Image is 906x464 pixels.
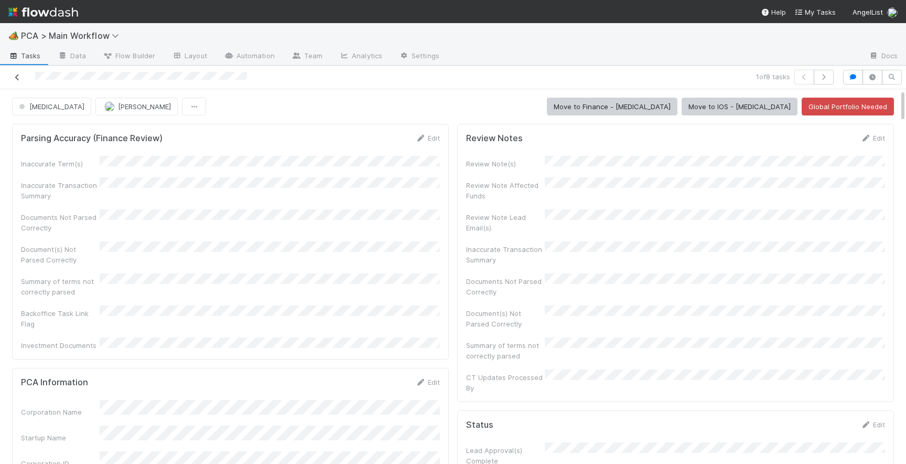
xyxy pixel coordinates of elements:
[21,212,100,233] div: Documents Not Parsed Correctly
[887,7,898,18] img: avatar_ba0ef937-97b0-4cb1-a734-c46f876909ef.png
[682,98,797,115] button: Move to IOS - [MEDICAL_DATA]
[794,7,836,17] a: My Tasks
[21,308,100,329] div: Backoffice Task Link Flag
[853,8,883,16] span: AngelList
[21,377,88,388] h5: PCA Information
[802,98,894,115] button: Global Portfolio Needed
[21,180,100,201] div: Inaccurate Transaction Summary
[466,276,545,297] div: Documents Not Parsed Correctly
[466,372,545,393] div: CT Updates Processed By
[104,101,115,112] img: avatar_ba0ef937-97b0-4cb1-a734-c46f876909ef.png
[12,98,91,115] button: [MEDICAL_DATA]
[466,420,493,430] h5: Status
[860,134,885,142] a: Edit
[761,7,786,17] div: Help
[21,276,100,297] div: Summary of terms not correctly parsed
[103,50,155,61] span: Flow Builder
[94,48,164,65] a: Flow Builder
[8,50,41,61] span: Tasks
[466,340,545,361] div: Summary of terms not correctly parsed
[215,48,283,65] a: Automation
[21,30,124,41] span: PCA > Main Workflow
[794,8,836,16] span: My Tasks
[21,244,100,265] div: Document(s) Not Parsed Correctly
[756,71,790,82] span: 1 of 8 tasks
[164,48,215,65] a: Layout
[283,48,331,65] a: Team
[8,31,19,40] span: 🏕️
[391,48,448,65] a: Settings
[21,340,100,351] div: Investment Documents
[860,420,885,429] a: Edit
[331,48,391,65] a: Analytics
[95,98,178,115] button: [PERSON_NAME]
[415,378,440,386] a: Edit
[860,48,906,65] a: Docs
[21,433,100,443] div: Startup Name
[21,133,163,144] h5: Parsing Accuracy (Finance Review)
[49,48,94,65] a: Data
[466,244,545,265] div: Inaccurate Transaction Summary
[466,159,545,169] div: Review Note(s)
[547,98,677,115] button: Move to Finance - [MEDICAL_DATA]
[118,102,171,111] span: [PERSON_NAME]
[466,212,545,233] div: Review Note Lead Email(s)
[8,3,78,21] img: logo-inverted-e16ddd16eac7371096b0.svg
[21,159,100,169] div: Inaccurate Term(s)
[17,102,84,111] span: [MEDICAL_DATA]
[466,133,523,144] h5: Review Notes
[21,407,100,417] div: Corporation Name
[466,180,545,201] div: Review Note Affected Funds
[415,134,440,142] a: Edit
[466,308,545,329] div: Document(s) Not Parsed Correctly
